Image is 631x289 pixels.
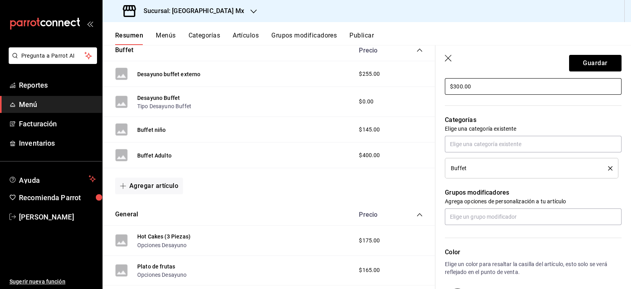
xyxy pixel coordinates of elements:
button: Pregunta a Parrot AI [9,47,97,64]
button: Grupos modificadores [271,32,337,45]
div: Precio [351,211,401,218]
button: Artículos [233,32,259,45]
button: Agregar artículo [115,178,183,194]
button: Buffet [115,46,133,55]
button: collapse-category-row [416,212,423,218]
button: Guardar [569,55,622,71]
button: Desayuno buffet externo [137,70,200,78]
span: $145.00 [359,126,380,134]
span: Sugerir nueva función [9,278,96,286]
p: Color [445,248,622,257]
button: General [115,210,138,219]
span: Ayuda [19,174,86,184]
div: navigation tabs [115,32,631,45]
button: Publicar [349,32,374,45]
p: Agrega opciones de personalización a tu artículo [445,197,622,205]
button: Tipo Desayuno Buffet [137,102,191,110]
button: delete [603,166,612,171]
button: Plato de frutas [137,263,175,270]
button: Menús [156,32,175,45]
span: $0.00 [359,98,373,106]
button: Opciones Desayuno [137,241,187,249]
button: collapse-category-row [416,47,423,53]
span: $255.00 [359,70,380,78]
button: Opciones Desayuno [137,271,187,279]
p: Grupos modificadores [445,188,622,197]
button: Buffet Adulto [137,152,172,160]
span: Inventarios [19,138,96,148]
span: Pregunta a Parrot AI [21,52,85,60]
button: Categorías [189,32,220,45]
button: Resumen [115,32,143,45]
p: Elige un color para resaltar la casilla del artículo, esto solo se verá reflejado en el punto de ... [445,260,622,276]
button: Buffet niño [137,126,166,134]
p: Categorías [445,115,622,125]
p: Elige una categoría existente [445,125,622,133]
a: Pregunta a Parrot AI [6,57,97,66]
span: $165.00 [359,266,380,274]
span: $175.00 [359,236,380,245]
div: Precio [351,47,401,54]
span: Reportes [19,80,96,90]
button: Desayuno Buffet [137,94,180,102]
button: open_drawer_menu [87,21,93,27]
span: [PERSON_NAME] [19,212,96,222]
span: Facturación [19,118,96,129]
span: Buffet [451,165,467,171]
input: Elige un grupo modificador [445,208,622,225]
span: Menú [19,99,96,110]
input: Elige una categoría existente [445,136,622,152]
button: Hot Cakes (3 Piezas) [137,233,190,240]
input: $0.00 [445,78,622,95]
span: $400.00 [359,151,380,160]
h3: Sucursal: [GEOGRAPHIC_DATA] Mx [137,6,244,16]
span: Recomienda Parrot [19,192,96,203]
